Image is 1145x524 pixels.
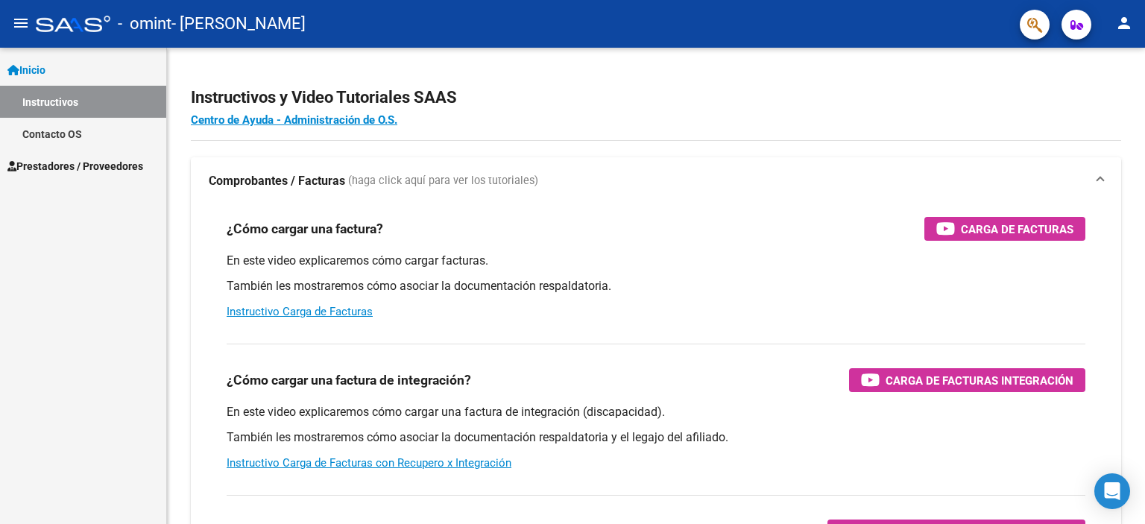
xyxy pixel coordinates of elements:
h3: ¿Cómo cargar una factura de integración? [227,370,471,391]
p: En este video explicaremos cómo cargar una factura de integración (discapacidad). [227,404,1085,420]
span: Carga de Facturas [961,220,1073,239]
button: Carga de Facturas [924,217,1085,241]
mat-icon: menu [12,14,30,32]
p: También les mostraremos cómo asociar la documentación respaldatoria y el legajo del afiliado. [227,429,1085,446]
span: Inicio [7,62,45,78]
h2: Instructivos y Video Tutoriales SAAS [191,83,1121,112]
mat-icon: person [1115,14,1133,32]
span: - omint [118,7,171,40]
div: Open Intercom Messenger [1094,473,1130,509]
mat-expansion-panel-header: Comprobantes / Facturas (haga click aquí para ver los tutoriales) [191,157,1121,205]
strong: Comprobantes / Facturas [209,173,345,189]
p: También les mostraremos cómo asociar la documentación respaldatoria. [227,278,1085,294]
a: Instructivo Carga de Facturas con Recupero x Integración [227,456,511,470]
span: (haga click aquí para ver los tutoriales) [348,173,538,189]
span: Carga de Facturas Integración [886,371,1073,390]
p: En este video explicaremos cómo cargar facturas. [227,253,1085,269]
span: - [PERSON_NAME] [171,7,306,40]
button: Carga de Facturas Integración [849,368,1085,392]
a: Centro de Ayuda - Administración de O.S. [191,113,397,127]
h3: ¿Cómo cargar una factura? [227,218,383,239]
a: Instructivo Carga de Facturas [227,305,373,318]
span: Prestadores / Proveedores [7,158,143,174]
